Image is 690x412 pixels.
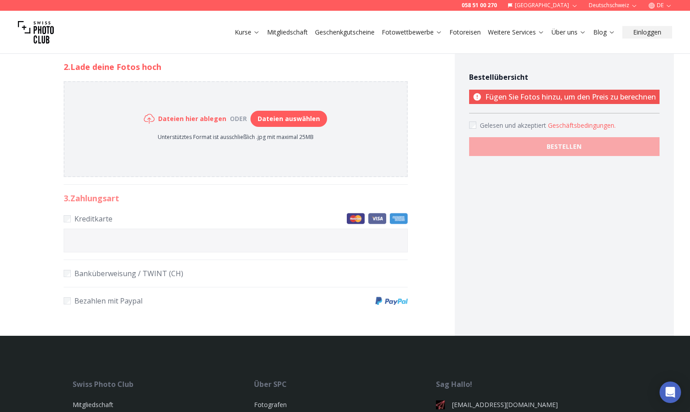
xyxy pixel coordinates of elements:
a: Fotografen [254,400,287,409]
a: Fotowettbewerbe [382,28,442,37]
p: Fügen Sie Fotos hinzu, um den Preis zu berechnen [469,90,660,104]
a: Blog [593,28,615,37]
a: Mitgliedschaft [267,28,308,37]
div: Über SPC [254,379,436,390]
button: Accept termsGelesen und akzeptiert [548,121,616,130]
a: Weitere Services [488,28,544,37]
div: Sag Hallo! [436,379,617,390]
span: Gelesen und akzeptiert [480,121,548,130]
b: BESTELLEN [547,142,582,151]
button: Dateien auswählen [250,111,327,127]
a: [EMAIL_ADDRESS][DOMAIN_NAME] [436,400,617,409]
div: Open Intercom Messenger [660,382,681,403]
h2: 2. Lade deine Fotos hoch [64,61,408,73]
a: Kurse [235,28,260,37]
button: Kurse [231,26,263,39]
p: Unterstütztes Format ist ausschließlich .jpg mit maximal 25MB [144,134,327,141]
img: Swiss photo club [18,14,54,50]
h6: Dateien hier ablegen [158,114,226,123]
a: Mitgliedschaft [73,400,113,409]
a: Fotoreisen [449,28,481,37]
a: Geschenkgutscheine [315,28,375,37]
a: 058 51 00 270 [461,2,497,9]
button: Blog [590,26,619,39]
input: Accept terms [469,121,476,129]
button: Einloggen [622,26,672,39]
button: Weitere Services [484,26,548,39]
div: oder [226,114,250,123]
h4: Bestellübersicht [469,72,660,82]
button: Mitgliedschaft [263,26,311,39]
button: Fotoreisen [446,26,484,39]
div: Swiss Photo Club [73,379,254,390]
button: Geschenkgutscheine [311,26,378,39]
button: BESTELLEN [469,137,660,156]
a: Über uns [552,28,586,37]
button: Fotowettbewerbe [378,26,446,39]
button: Über uns [548,26,590,39]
